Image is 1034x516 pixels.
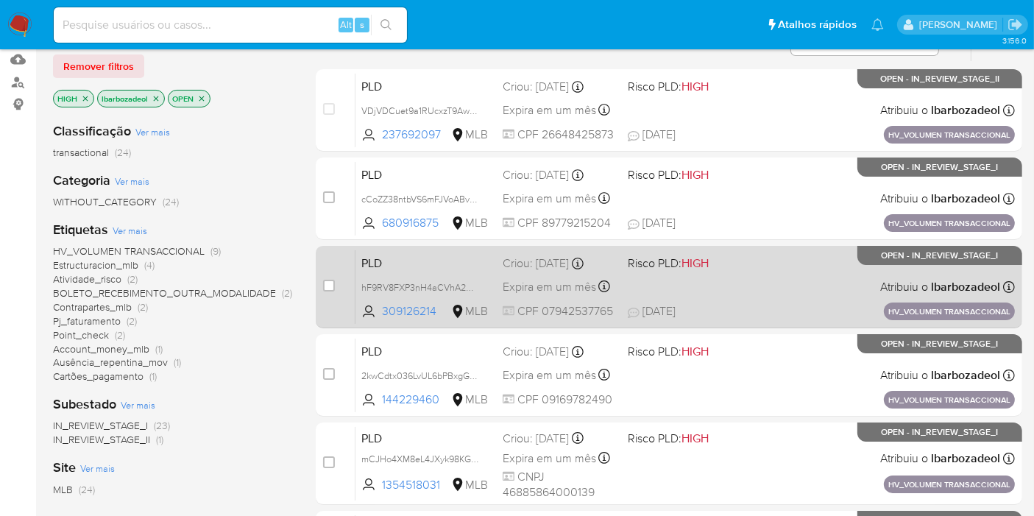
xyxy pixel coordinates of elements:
[371,15,401,35] button: search-icon
[340,18,352,32] span: Alt
[919,18,1002,32] p: lucas.barboza@mercadolivre.com
[54,15,407,35] input: Pesquise usuários ou casos...
[360,18,364,32] span: s
[1002,35,1027,46] span: 3.156.0
[778,17,857,32] span: Atalhos rápidos
[871,18,884,31] a: Notificações
[1008,17,1023,32] a: Sair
